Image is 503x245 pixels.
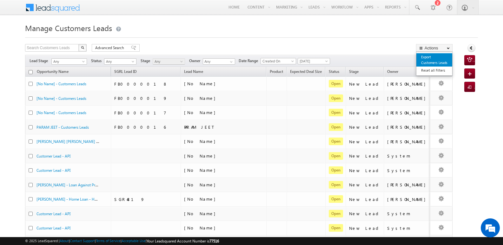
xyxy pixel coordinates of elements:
span: Opportunity Name [37,69,69,74]
span: Lead Stage [30,58,50,64]
div: New Lead [349,197,381,202]
a: Customer Lead - API [36,211,70,216]
a: Opportunity Name [34,68,72,76]
a: [No Name] - Customers Leads [36,81,86,86]
span: [No Name] [184,110,219,115]
a: Stage [346,68,362,76]
span: Status [91,58,104,64]
div: FB0000016 [114,124,178,130]
div: FB0000018 [114,81,178,87]
div: System [387,168,429,173]
span: Stage [349,69,359,74]
div: [PERSON_NAME] [387,124,429,130]
span: [No Name] [184,211,219,216]
div: New Lead [349,153,381,159]
span: Open [329,166,343,174]
a: Created On [261,58,296,64]
span: [No Name] [184,139,219,144]
span: [DATE] [298,58,328,64]
span: Product [270,69,283,74]
div: [PERSON_NAME] [387,81,429,87]
div: [PERSON_NAME] [387,197,429,202]
div: New Lead [349,211,381,216]
div: New Lead [349,110,381,116]
span: Open [329,94,343,102]
span: Open [329,210,343,217]
span: Open [329,123,343,131]
input: Type to Search [203,58,235,65]
div: New Lead [349,139,381,145]
div: [PERSON_NAME] [387,182,429,188]
span: Open [329,152,343,160]
span: Open [329,138,343,145]
span: Open [329,195,343,203]
span: [No Name] [184,81,219,86]
span: Any [153,59,183,64]
div: New Lead [349,182,381,188]
span: Manage Customers Leads [25,23,112,33]
span: Owner [189,58,203,64]
span: [No Name] [184,95,219,101]
span: Date Range [239,58,261,64]
div: SGR4819 [114,197,178,202]
a: [PERSON_NAME] - Home Loan - Home Extension/Improvement [36,196,143,202]
div: New Lead [349,225,381,231]
em: Start Chat [86,195,115,204]
span: Open [329,224,343,232]
span: [No Name] [184,182,219,187]
a: Any [104,58,136,65]
div: System [387,153,429,159]
span: PARAM JEET [184,124,215,130]
span: Open [329,181,343,189]
span: Open [329,80,343,87]
span: [No Name] [184,153,219,158]
a: Contact Support [70,239,95,243]
textarea: Type your message and hit 'Enter' [8,59,116,190]
img: Search [81,46,84,49]
div: FB0000017 [114,110,178,116]
a: Any [51,58,87,65]
div: FB0000019 [114,95,178,101]
a: Export Customers Leads [416,53,452,67]
a: Customer Lead - API [36,226,70,230]
div: System [387,211,429,216]
span: Owner [387,69,398,74]
a: Reset all Filters [416,67,452,74]
div: Minimize live chat window [104,3,119,18]
div: New Lead [349,95,381,101]
a: Any [153,58,185,65]
span: [No Name] [184,225,219,230]
span: Open [329,109,343,116]
a: Status [326,68,342,76]
a: Show All Items [227,59,235,65]
span: [No Name] [184,167,219,173]
span: © 2025 LeadSquared | | | | | [25,238,219,244]
a: [DATE] [298,58,330,64]
div: New Lead [349,124,381,130]
div: System [387,225,429,231]
div: New Lead [349,81,381,87]
span: SGRL Lead ID [114,69,137,74]
span: Expected Deal Size [290,69,322,74]
div: [PERSON_NAME] [387,95,429,101]
a: [PERSON_NAME] [PERSON_NAME] - Loan Against Property - Loan Against Property [36,139,176,144]
div: New Lead [349,168,381,173]
span: 77516 [209,239,219,243]
a: Expected Deal Size [287,68,325,76]
span: Stage [141,58,153,64]
span: Any [104,59,135,64]
a: Customer Lead - API [36,168,70,173]
span: Your Leadsquared Account Number is [147,239,219,243]
a: [No Name] - Customers Leads [36,110,86,115]
div: [PERSON_NAME] [387,139,429,145]
span: Created On [261,58,294,64]
span: Advanced Search [95,45,126,51]
a: SGRL Lead ID [111,68,140,76]
a: Acceptable Use [122,239,146,243]
a: [No Name] - Customers Leads [36,96,86,101]
a: About [60,239,69,243]
input: Check all records [29,70,33,74]
span: [No Name] [184,196,219,202]
a: [PERSON_NAME] - Loan Against Property - Loan Against Property [36,182,147,187]
div: Chat with us now [33,33,107,42]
